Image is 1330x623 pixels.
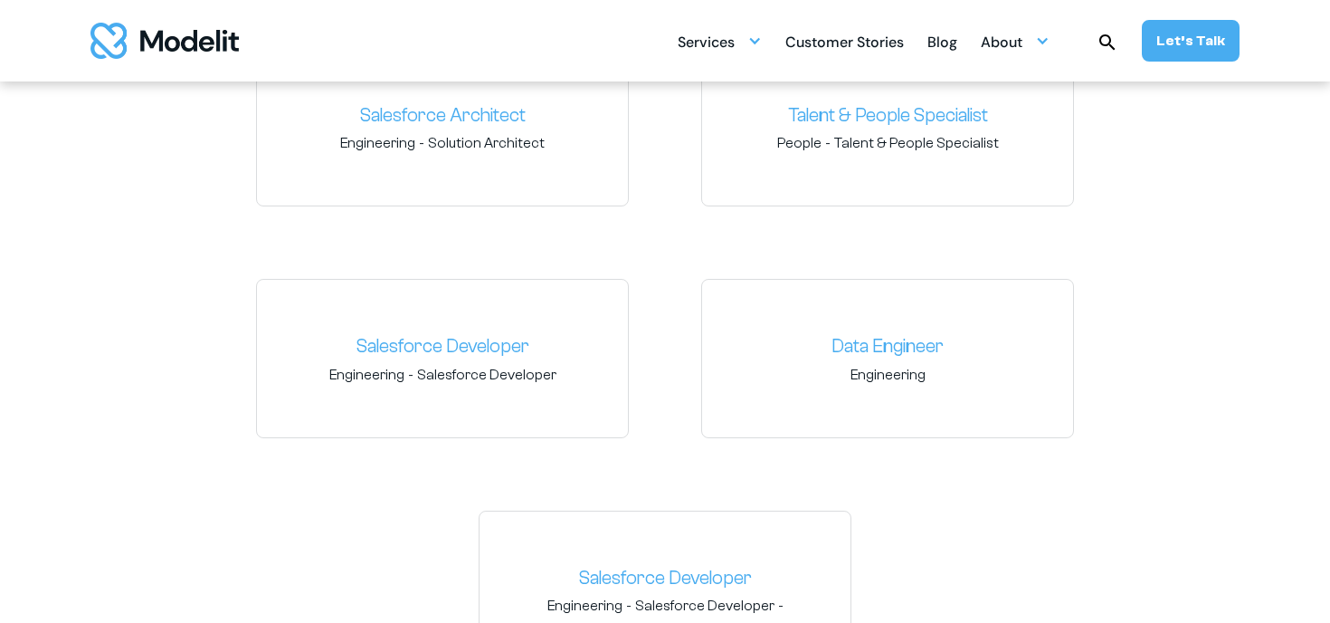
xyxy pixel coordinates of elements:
a: Let’s Talk [1142,20,1240,62]
span: Salesforce Developer [635,596,774,616]
span: People [777,133,822,153]
a: Blog [927,24,957,59]
span: Engineering [547,596,622,616]
a: Data Engineer [717,332,1059,361]
span: - [717,133,1059,153]
a: Salesforce Developer [494,564,836,593]
span: Engineering [850,365,926,385]
a: Salesforce Architect [271,101,613,130]
span: - [271,365,613,385]
a: Talent & People Specialist [717,101,1059,130]
div: Services [678,24,762,59]
div: About [981,26,1022,62]
a: Customer Stories [785,24,904,59]
div: Customer Stories [785,26,904,62]
span: Salesforce Developer [417,365,556,385]
img: modelit logo [90,23,239,59]
a: Salesforce Developer [271,332,613,361]
span: Talent & People Specialist [834,133,999,153]
a: home [90,23,239,59]
span: Solution Architect [428,133,545,153]
span: Engineering [329,365,404,385]
div: About [981,24,1050,59]
div: Blog [927,26,957,62]
span: - [271,133,613,153]
div: Let’s Talk [1156,31,1225,51]
span: Engineering [340,133,415,153]
div: Services [678,26,735,62]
